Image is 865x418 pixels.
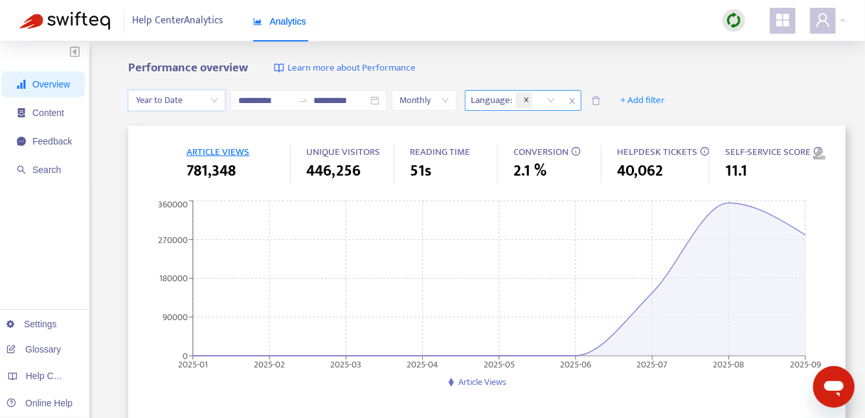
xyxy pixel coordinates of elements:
[32,165,61,175] span: Search
[399,91,449,110] span: Monthly
[620,93,665,108] span: + Add filter
[186,144,249,160] span: ARTICLE VIEWS
[158,232,188,247] tspan: 270000
[17,108,26,117] span: container
[6,344,61,354] a: Glossary
[159,271,188,286] tspan: 180000
[790,356,821,371] tspan: 2025-09
[254,356,286,371] tspan: 2025-02
[17,137,26,146] span: message
[523,97,530,104] span: close
[6,319,57,329] a: Settings
[813,366,855,408] iframe: Button to launch messaging window
[410,159,431,183] span: 51s
[26,371,79,381] span: Help Centers
[775,12,791,28] span: appstore
[725,144,811,160] span: SELF-SERVICE SCORE
[466,91,514,110] span: Language :
[617,144,697,160] span: HELPDESK TICKETS
[253,16,306,27] span: Analytics
[591,96,601,106] span: delete
[306,159,361,183] span: 446,256
[287,61,416,76] span: Learn more about Performance
[274,63,284,73] img: image-link
[725,159,747,183] span: 11.1
[19,12,110,30] img: Swifteq
[306,144,380,160] span: UNIQUE VISITORS
[611,90,675,111] button: + Add filter
[407,356,439,371] tspan: 2025-04
[178,356,208,371] tspan: 2025-01
[32,136,72,146] span: Feedback
[410,144,470,160] span: READING TIME
[32,108,64,118] span: Content
[17,80,26,89] span: signal
[815,12,831,28] span: user
[6,398,73,408] a: Online Help
[298,95,308,106] span: to
[458,375,506,389] span: Article Views
[637,356,668,371] tspan: 2025-07
[561,356,592,371] tspan: 2025-06
[183,348,188,363] tspan: 0
[133,8,224,33] span: Help Center Analytics
[564,93,581,109] span: close
[274,61,416,76] a: Learn more about Performance
[163,310,188,325] tspan: 90000
[713,356,745,371] tspan: 2025-08
[128,58,248,78] b: Performance overview
[484,356,515,371] tspan: 2025-05
[136,91,218,110] span: Year to Date
[513,159,546,183] span: 2.1 %
[617,159,663,183] span: 40,062
[17,165,26,174] span: search
[186,159,236,183] span: 781,348
[726,12,742,29] img: sync.dc5367851b00ba804db3.png
[513,144,568,160] span: CONVERSION
[32,79,70,89] span: Overview
[298,95,308,106] span: swap-right
[331,356,362,371] tspan: 2025-03
[253,17,262,26] span: area-chart
[158,197,188,212] tspan: 360000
